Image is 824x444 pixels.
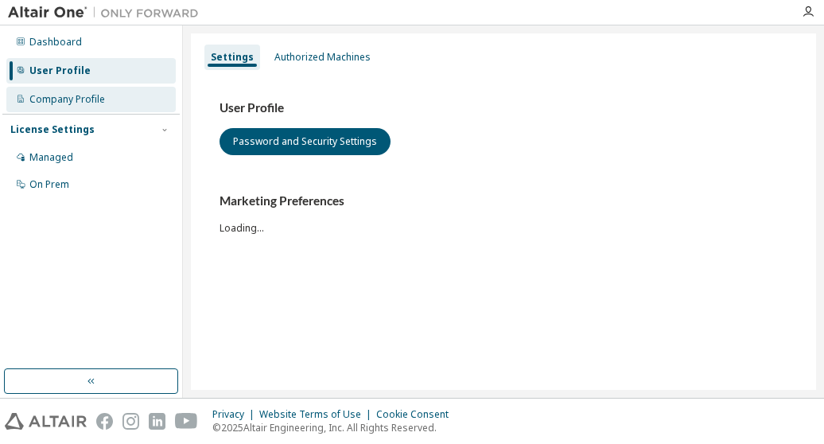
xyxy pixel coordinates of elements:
[220,193,787,234] div: Loading...
[220,193,787,209] h3: Marketing Preferences
[149,413,165,430] img: linkedin.svg
[29,64,91,77] div: User Profile
[5,413,87,430] img: altair_logo.svg
[175,413,198,430] img: youtube.svg
[212,421,458,434] p: © 2025 Altair Engineering, Inc. All Rights Reserved.
[274,51,371,64] div: Authorized Machines
[220,100,787,116] h3: User Profile
[122,413,139,430] img: instagram.svg
[29,178,69,191] div: On Prem
[8,5,207,21] img: Altair One
[376,408,458,421] div: Cookie Consent
[211,51,254,64] div: Settings
[220,128,391,155] button: Password and Security Settings
[10,123,95,136] div: License Settings
[96,413,113,430] img: facebook.svg
[29,151,73,164] div: Managed
[212,408,259,421] div: Privacy
[259,408,376,421] div: Website Terms of Use
[29,36,82,49] div: Dashboard
[29,93,105,106] div: Company Profile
